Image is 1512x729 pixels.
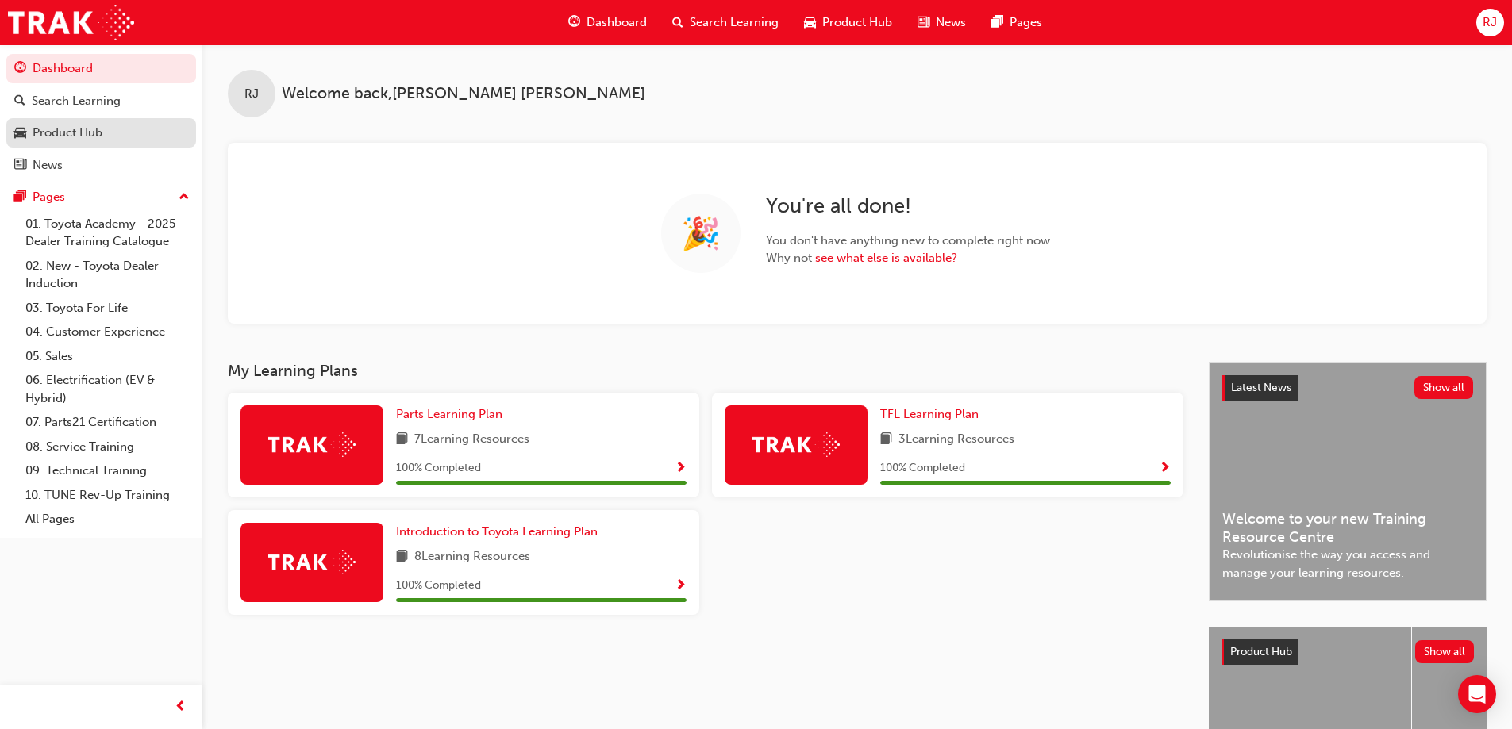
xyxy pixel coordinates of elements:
[414,547,530,567] span: 8 Learning Resources
[815,251,957,265] a: see what else is available?
[587,13,647,32] span: Dashboard
[179,187,190,208] span: up-icon
[282,85,645,103] span: Welcome back , [PERSON_NAME] [PERSON_NAME]
[14,62,26,76] span: guage-icon
[660,6,791,39] a: search-iconSearch Learning
[1222,510,1473,546] span: Welcome to your new Training Resource Centre
[1159,462,1171,476] span: Show Progress
[14,159,26,173] span: news-icon
[19,254,196,296] a: 02. New - Toyota Dealer Induction
[681,224,721,243] span: 🎉
[33,124,102,142] div: Product Hub
[6,182,196,212] button: Pages
[1476,9,1504,36] button: RJ
[396,524,598,539] span: Introduction to Toyota Learning Plan
[880,459,965,478] span: 100 % Completed
[936,13,966,32] span: News
[19,320,196,344] a: 04. Customer Experience
[19,212,196,254] a: 01. Toyota Academy - 2025 Dealer Training Catalogue
[19,483,196,508] a: 10. TUNE Rev-Up Training
[766,249,1053,267] span: Why not
[244,85,259,103] span: RJ
[33,156,63,175] div: News
[752,432,840,457] img: Trak
[19,435,196,459] a: 08. Service Training
[675,579,687,593] span: Show Progress
[1231,381,1291,394] span: Latest News
[791,6,905,39] a: car-iconProduct Hub
[556,6,660,39] a: guage-iconDashboard
[19,368,196,410] a: 06. Electrification (EV & Hybrid)
[228,362,1183,380] h3: My Learning Plans
[6,54,196,83] a: Dashboard
[268,432,356,457] img: Trak
[1222,639,1474,665] a: Product HubShow all
[898,430,1014,450] span: 3 Learning Resources
[396,405,509,424] a: Parts Learning Plan
[6,86,196,116] a: Search Learning
[675,459,687,478] button: Show Progress
[19,344,196,369] a: 05. Sales
[396,430,408,450] span: book-icon
[33,188,65,206] div: Pages
[414,430,529,450] span: 7 Learning Resources
[991,13,1003,33] span: pages-icon
[396,407,502,421] span: Parts Learning Plan
[6,151,196,180] a: News
[396,459,481,478] span: 100 % Completed
[905,6,979,39] a: news-iconNews
[568,13,580,33] span: guage-icon
[1209,362,1487,601] a: Latest NewsShow allWelcome to your new Training Resource CentreRevolutionise the way you access a...
[19,459,196,483] a: 09. Technical Training
[1222,375,1473,401] a: Latest NewsShow all
[19,296,196,320] a: 03. Toyota For Life
[822,13,892,32] span: Product Hub
[6,51,196,182] button: DashboardSearch LearningProduct HubNews
[14,126,26,140] span: car-icon
[32,92,121,110] div: Search Learning
[1010,13,1042,32] span: Pages
[979,6,1055,39] a: pages-iconPages
[918,13,929,33] span: news-icon
[268,550,356,574] img: Trak
[1230,645,1292,658] span: Product Hub
[396,523,604,541] a: Introduction to Toyota Learning Plan
[19,410,196,435] a: 07. Parts21 Certification
[690,13,779,32] span: Search Learning
[880,430,892,450] span: book-icon
[1415,640,1475,663] button: Show all
[675,576,687,596] button: Show Progress
[14,94,25,109] span: search-icon
[766,232,1053,250] span: You don't have anything new to complete right now.
[396,577,481,595] span: 100 % Completed
[14,190,26,205] span: pages-icon
[880,405,985,424] a: TFL Learning Plan
[766,194,1053,219] h2: You're all done!
[1483,13,1497,32] span: RJ
[396,547,408,567] span: book-icon
[175,697,187,717] span: prev-icon
[880,407,979,421] span: TFL Learning Plan
[1222,546,1473,581] span: Revolutionise the way you access and manage your learning resources.
[804,13,816,33] span: car-icon
[19,507,196,531] a: All Pages
[672,13,683,33] span: search-icon
[6,118,196,148] a: Product Hub
[1414,376,1474,399] button: Show all
[675,462,687,476] span: Show Progress
[1458,675,1496,713] div: Open Intercom Messenger
[8,5,134,40] img: Trak
[1159,459,1171,478] button: Show Progress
